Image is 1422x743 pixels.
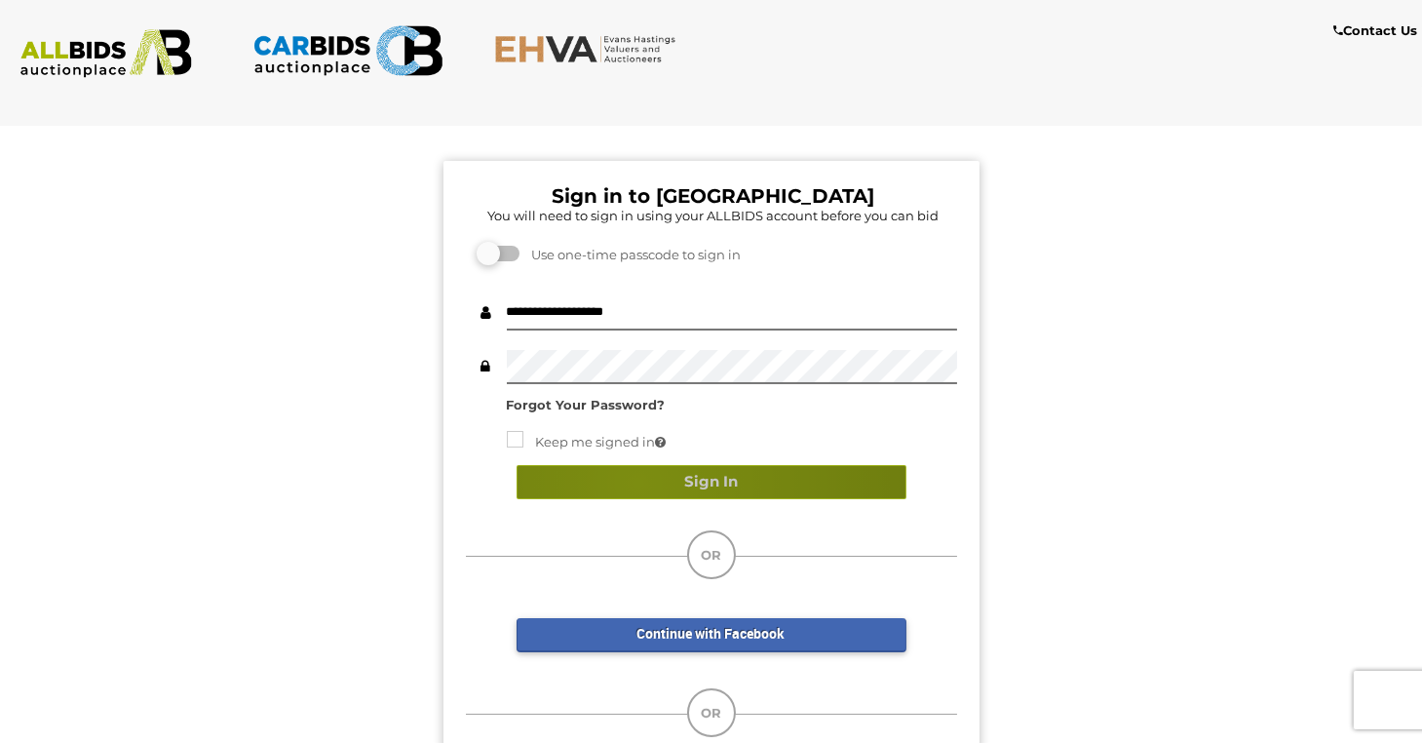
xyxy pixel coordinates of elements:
a: Forgot Your Password? [507,397,666,412]
b: Sign in to [GEOGRAPHIC_DATA] [553,184,875,208]
img: CARBIDS.com.au [252,20,443,82]
h5: You will need to sign in using your ALLBIDS account before you can bid [471,209,957,222]
button: Sign In [517,465,906,499]
a: Continue with Facebook [517,618,906,652]
a: Contact Us [1333,20,1422,42]
b: Contact Us [1333,22,1417,38]
img: EHVA.com.au [494,34,685,63]
img: ALLBIDS.com.au [11,29,202,78]
div: OR [687,688,736,737]
span: Use one-time passcode to sign in [522,247,742,262]
label: Keep me signed in [507,431,667,453]
div: OR [687,530,736,579]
